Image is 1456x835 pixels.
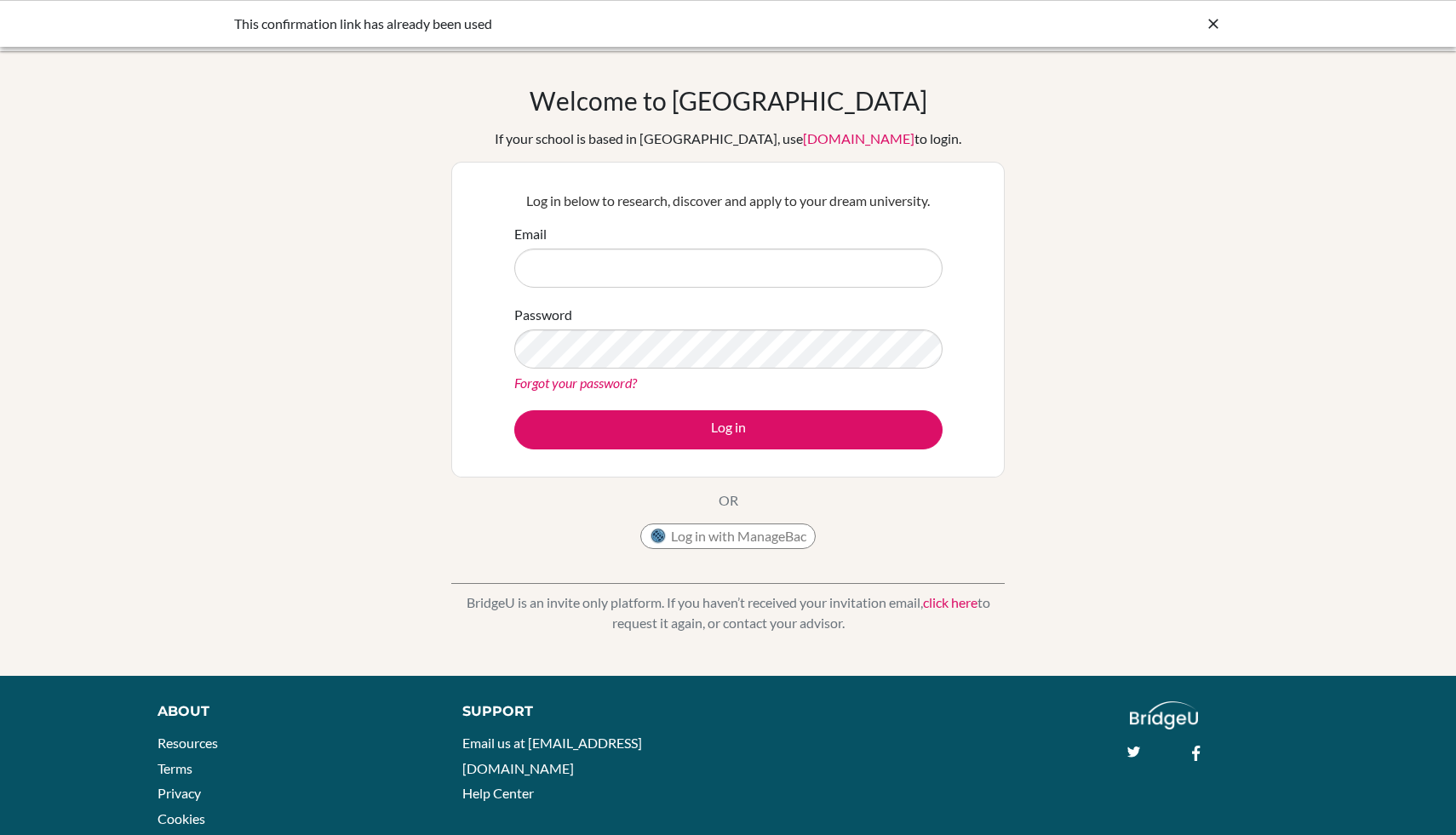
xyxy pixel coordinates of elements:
[234,14,966,34] div: This confirmation link has already been used
[158,701,424,722] div: About
[158,760,192,776] a: Terms
[1130,701,1199,729] img: logo_white@2x-f4f0deed5e89b7ecb1c2cc34c3e3d731f90f0f143d5ea2071677605dd97b5244.png
[158,785,201,801] a: Privacy
[451,592,1005,633] p: BridgeU is an invite only platform. If you haven’t received your invitation email, to request it ...
[462,735,642,776] a: Email us at [EMAIL_ADDRESS][DOMAIN_NAME]
[640,523,816,549] button: Log in with ManageBac
[158,735,218,751] a: Resources
[514,410,943,449] button: Log in
[514,375,637,391] a: Forgot your password?
[719,490,738,511] p: OR
[158,810,205,826] a: Cookies
[514,224,547,244] label: Email
[530,85,927,116] h1: Welcome to [GEOGRAPHIC_DATA]
[923,594,977,610] a: click here
[514,191,943,211] p: Log in below to research, discover and apply to your dream university.
[462,701,709,722] div: Support
[803,130,914,146] a: [DOMAIN_NAME]
[514,305,572,325] label: Password
[462,785,534,801] a: Help Center
[495,129,961,149] div: If your school is based in [GEOGRAPHIC_DATA], use to login.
